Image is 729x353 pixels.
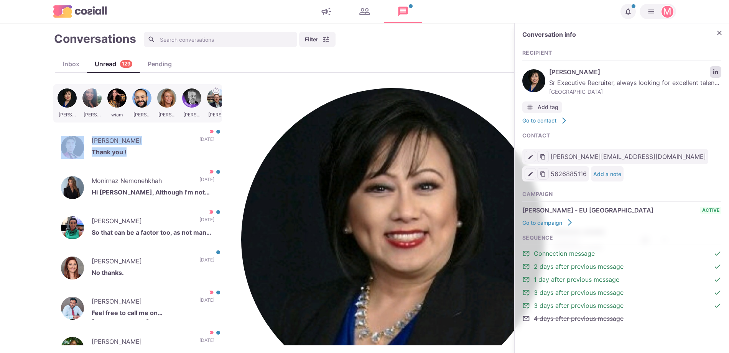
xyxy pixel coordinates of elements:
[92,297,192,308] p: [PERSON_NAME]
[710,66,721,78] a: LinkedIn profile link
[87,59,140,69] div: Unread
[522,132,721,139] h3: Contact
[92,257,192,268] p: [PERSON_NAME]
[593,171,621,177] button: Add a note
[534,314,624,323] span: 4 days after previous message
[92,188,214,199] p: Hi [PERSON_NAME], Although I’m not actively looking for a new opportunity at the moment, you’re w...
[92,228,214,239] p: So that can be a factor too, as not many as companies have that budget
[549,78,721,87] span: Sr Executive Recruiter, always looking for excellent talent!! Licensed Insurance Agent
[53,5,107,17] img: logo
[92,308,214,320] p: Feel free to call me on [PHONE_NUMBER]
[534,249,595,258] span: Connection message
[525,168,536,180] button: Edit
[144,32,297,47] input: Search conversations
[534,262,624,271] span: 2 days after previous message
[92,216,192,228] p: [PERSON_NAME]
[61,297,84,320] img: Sunny Maini
[61,216,84,239] img: Natasha Francis
[534,288,624,297] span: 3 days after previous message
[92,268,214,279] p: No thanks.
[199,216,214,228] p: [DATE]
[714,27,725,39] button: Close
[61,136,84,159] img: Manish Singh
[55,59,87,69] div: Inbox
[549,67,706,77] span: [PERSON_NAME]
[92,136,192,147] p: [PERSON_NAME]
[522,50,721,56] h3: Recipient
[199,257,214,268] p: [DATE]
[54,32,136,46] h1: Conversations
[199,297,214,308] p: [DATE]
[92,337,192,348] p: [PERSON_NAME]
[534,301,624,310] span: 3 days after previous message
[522,69,545,92] img: Colleen Abang
[640,4,676,19] button: Martin
[551,169,587,178] span: 5626885116
[522,235,721,241] h3: Sequence
[199,337,214,348] p: [DATE]
[199,136,214,147] p: [DATE]
[522,206,653,215] span: [PERSON_NAME] - EU [GEOGRAPHIC_DATA]
[700,207,721,214] span: active
[61,257,84,279] img: Katharine Jayne
[522,31,710,38] h2: Conversation info
[522,219,574,226] a: Go to campaign
[620,4,636,19] button: Notifications
[551,152,706,161] span: [PERSON_NAME][EMAIL_ADDRESS][DOMAIN_NAME]
[522,191,721,198] h3: Campaign
[522,117,568,124] a: Go to contact
[199,176,214,188] p: [DATE]
[522,101,562,113] button: Add tag
[299,32,336,47] button: Filter
[534,275,619,284] span: 1 day after previous message
[92,176,192,188] p: Monirnaz Nemonehkhah
[140,59,179,69] div: Pending
[549,88,721,96] span: [GEOGRAPHIC_DATA]
[663,7,671,16] div: Martin
[537,151,549,162] button: Copy
[525,151,536,162] button: Edit
[122,60,130,68] p: 129
[92,147,214,159] p: Thank you !
[61,176,84,199] img: Monirnaz Nemonehkhah
[537,168,549,180] button: Copy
